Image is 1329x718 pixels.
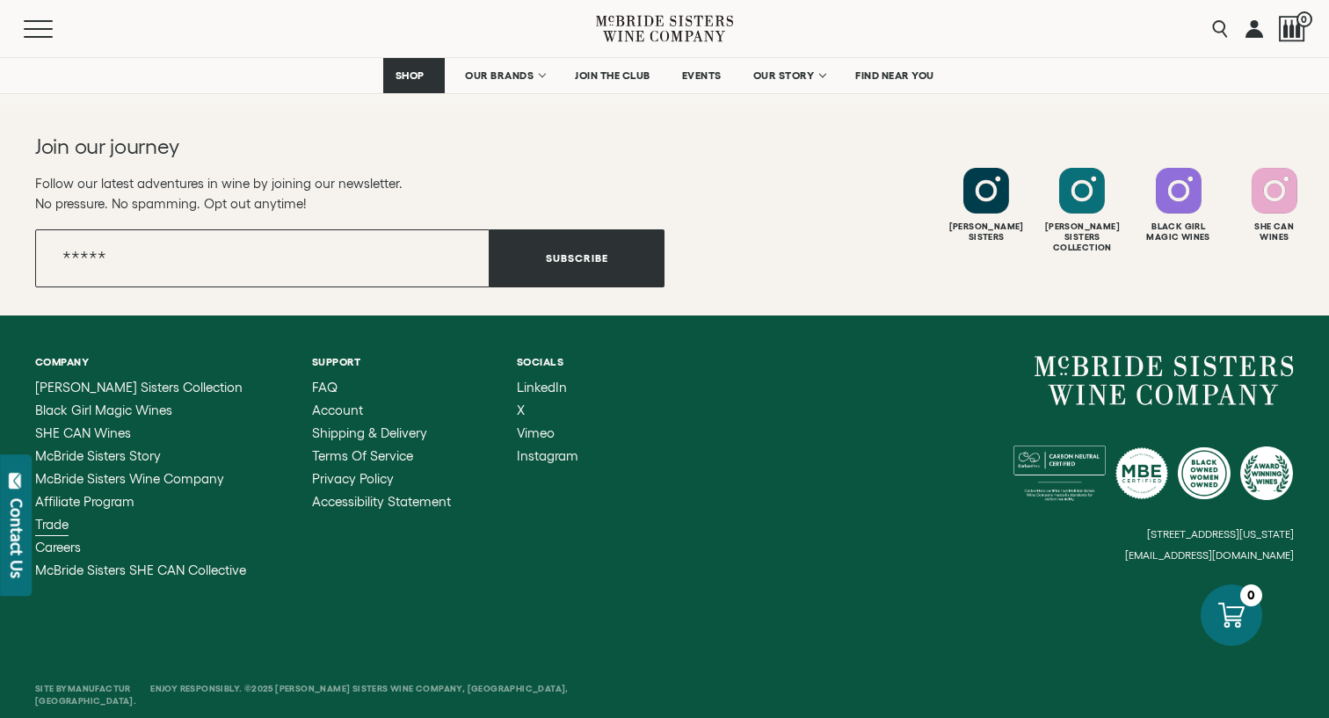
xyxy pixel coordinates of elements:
div: Contact Us [8,498,25,578]
a: Accessibility Statement [312,495,451,509]
a: Shipping & Delivery [312,426,451,440]
a: Manufactur [68,684,131,693]
span: Accessibility Statement [312,494,451,509]
p: Follow our latest adventures in wine by joining our newsletter. No pressure. No spamming. Opt out... [35,173,664,214]
div: She Can Wines [1229,221,1320,243]
span: LinkedIn [517,380,567,395]
span: McBride Sisters SHE CAN Collective [35,562,246,577]
span: Affiliate Program [35,494,134,509]
span: McBride Sisters Story [35,448,161,463]
a: Follow McBride Sisters on Instagram [PERSON_NAME]Sisters [940,168,1032,243]
span: Account [312,403,363,417]
span: Terms of Service [312,448,413,463]
span: Enjoy Responsibly. ©2025 [PERSON_NAME] Sisters Wine Company, [GEOGRAPHIC_DATA], [GEOGRAPHIC_DATA]. [35,684,569,706]
a: Black Girl Magic Wines [35,403,246,417]
div: [PERSON_NAME] Sisters Collection [1036,221,1128,253]
span: SHE CAN Wines [35,425,131,440]
small: [STREET_ADDRESS][US_STATE] [1147,528,1294,540]
a: Affiliate Program [35,495,246,509]
button: Subscribe [490,229,664,287]
button: Mobile Menu Trigger [24,20,87,38]
div: Black Girl Magic Wines [1133,221,1224,243]
a: LinkedIn [517,381,578,395]
a: SHOP [383,58,445,93]
a: OUR STORY [742,58,836,93]
a: McBride Sisters Wine Company [1035,356,1294,405]
a: McBride Sisters Wine Company [35,472,246,486]
a: JOIN THE CLUB [563,58,662,93]
span: 0 [1296,11,1312,27]
span: Site By [35,684,133,693]
span: SHOP [395,69,425,82]
a: Terms of Service [312,449,451,463]
span: JOIN THE CLUB [575,69,650,82]
a: McBride Sisters Story [35,449,246,463]
span: McBride Sisters Wine Company [35,471,224,486]
span: Trade [35,517,69,532]
span: EVENTS [682,69,722,82]
a: X [517,403,578,417]
input: Email [35,229,490,287]
span: Vimeo [517,425,555,440]
div: 0 [1240,584,1262,606]
a: Account [312,403,451,417]
span: X [517,403,525,417]
span: Privacy Policy [312,471,394,486]
span: OUR STORY [753,69,815,82]
span: Shipping & Delivery [312,425,427,440]
div: [PERSON_NAME] Sisters [940,221,1032,243]
h2: Join our journey [35,133,601,161]
span: Black Girl Magic Wines [35,403,172,417]
a: Vimeo [517,426,578,440]
a: Trade [35,518,246,532]
span: [PERSON_NAME] Sisters Collection [35,380,243,395]
span: FAQ [312,380,338,395]
a: Follow McBride Sisters Collection on Instagram [PERSON_NAME] SistersCollection [1036,168,1128,253]
a: SHE CAN Wines [35,426,246,440]
span: OUR BRANDS [465,69,534,82]
span: Careers [35,540,81,555]
a: Follow SHE CAN Wines on Instagram She CanWines [1229,168,1320,243]
a: FIND NEAR YOU [844,58,946,93]
a: FAQ [312,381,451,395]
span: FIND NEAR YOU [855,69,934,82]
a: OUR BRANDS [454,58,555,93]
a: Careers [35,540,246,555]
a: McBride Sisters SHE CAN Collective [35,563,246,577]
small: [EMAIL_ADDRESS][DOMAIN_NAME] [1125,549,1294,562]
a: Follow Black Girl Magic Wines on Instagram Black GirlMagic Wines [1133,168,1224,243]
a: McBride Sisters Collection [35,381,246,395]
a: Privacy Policy [312,472,451,486]
span: Instagram [517,448,578,463]
a: EVENTS [671,58,733,93]
a: Instagram [517,449,578,463]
